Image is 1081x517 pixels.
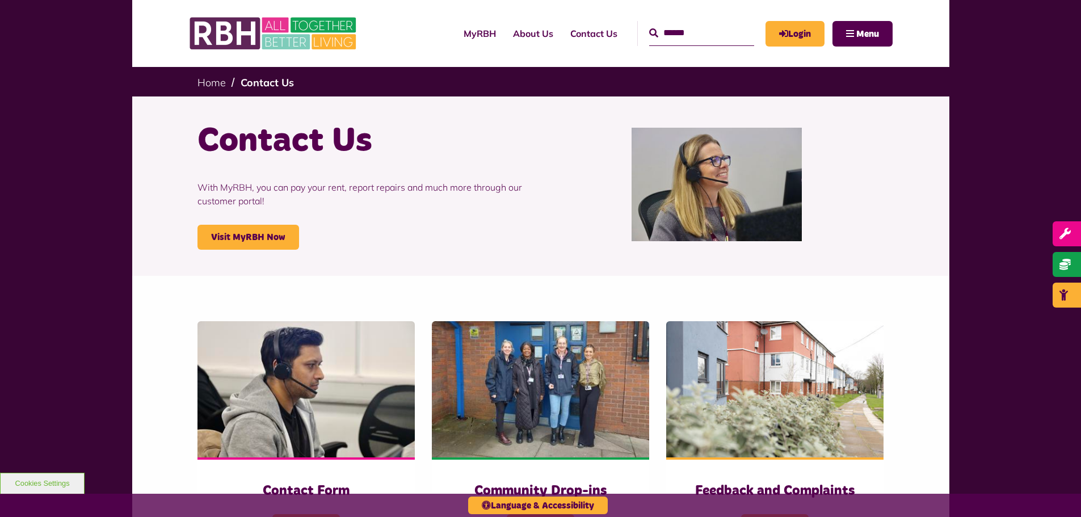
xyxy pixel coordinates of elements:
img: Heywood Drop In 2024 [432,321,649,457]
h3: Feedback and Complaints [689,482,861,500]
h3: Contact Form [220,482,392,500]
h1: Contact Us [197,119,532,163]
img: Contact Centre February 2024 (1) [632,128,802,241]
button: Language & Accessibility [468,497,608,514]
iframe: Netcall Web Assistant for live chat [1030,466,1081,517]
a: Home [197,76,226,89]
a: Contact Us [241,76,294,89]
img: RBH [189,11,359,56]
a: Contact Us [562,18,626,49]
img: Contact Centre February 2024 (4) [197,321,415,457]
a: About Us [504,18,562,49]
img: SAZMEDIA RBH 22FEB24 97 [666,321,884,457]
a: MyRBH [765,21,825,47]
h3: Community Drop-ins [455,482,626,500]
a: Visit MyRBH Now [197,225,299,250]
p: With MyRBH, you can pay your rent, report repairs and much more through our customer portal! [197,163,532,225]
a: MyRBH [455,18,504,49]
span: Menu [856,30,879,39]
button: Navigation [832,21,893,47]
